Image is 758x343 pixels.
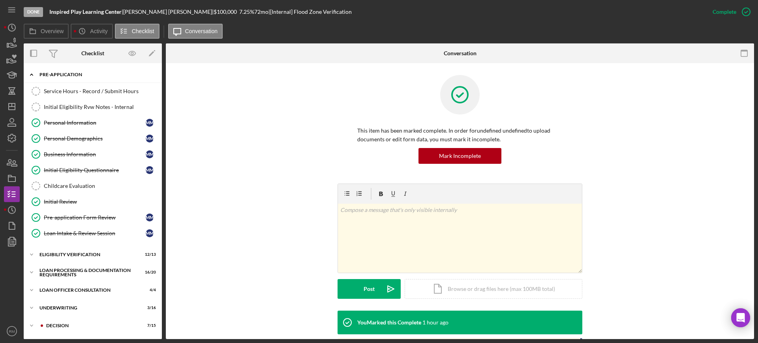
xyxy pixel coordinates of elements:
[28,225,158,241] a: Loan Intake & Review SessionMM
[46,323,136,328] div: Decision
[39,252,136,257] div: Eligibility Verification
[4,323,20,339] button: RM
[49,9,123,15] div: |
[418,148,501,164] button: Mark Incomplete
[28,146,158,162] a: Business InformationMM
[28,210,158,225] a: Pre-application Form ReviewMM
[44,88,158,94] div: Service Hours - Record / Submit Hours
[44,214,146,221] div: Pre-application Form Review
[444,50,477,56] div: Conversation
[39,306,136,310] div: Underwriting
[39,72,152,77] div: Pre-Application
[28,131,158,146] a: Personal DemographicsMM
[71,24,113,39] button: Activity
[24,7,43,17] div: Done
[146,166,154,174] div: M M
[28,83,158,99] a: Service Hours - Record / Submit Hours
[142,270,156,275] div: 16 / 20
[44,199,158,205] div: Initial Review
[142,306,156,310] div: 3 / 16
[357,126,563,144] p: This item has been marked complete. In order for undefined undefined to upload documents or edit ...
[41,28,64,34] label: Overview
[185,28,218,34] label: Conversation
[44,104,158,110] div: Initial Eligibility Rvw Notes - Internal
[142,288,156,292] div: 4 / 4
[44,151,146,157] div: Business Information
[123,9,214,15] div: [PERSON_NAME] [PERSON_NAME] |
[28,194,158,210] a: Initial Review
[713,4,736,20] div: Complete
[9,329,15,334] text: RM
[146,150,154,158] div: M M
[357,319,421,326] div: You Marked this Complete
[142,323,156,328] div: 7 / 15
[146,135,154,142] div: M M
[239,9,254,15] div: 7.25 %
[24,24,69,39] button: Overview
[142,252,156,257] div: 12 / 13
[364,279,375,299] div: Post
[49,8,122,15] b: Inspired Play Learning Center
[338,279,401,299] button: Post
[44,135,146,142] div: Personal Demographics
[731,308,750,327] div: Open Intercom Messenger
[146,214,154,221] div: M M
[81,50,104,56] div: Checklist
[254,9,268,15] div: 72 mo
[44,120,146,126] div: Personal Information
[39,268,136,277] div: Loan Processing & Documentation Requirements
[132,28,154,34] label: Checklist
[705,4,754,20] button: Complete
[44,183,158,189] div: Childcare Evaluation
[115,24,159,39] button: Checklist
[44,230,146,236] div: Loan Intake & Review Session
[39,288,136,292] div: Loan Officer Consultation
[90,28,107,34] label: Activity
[268,9,352,15] div: | [Internal] Flood Zone Verification
[168,24,223,39] button: Conversation
[214,9,239,15] div: $100,000
[28,115,158,131] a: Personal InformationMM
[422,319,448,326] time: 2025-09-03 16:47
[44,167,146,173] div: Initial Eligibility Questionnaire
[28,178,158,194] a: Childcare Evaluation
[28,99,158,115] a: Initial Eligibility Rvw Notes - Internal
[28,162,158,178] a: Initial Eligibility QuestionnaireMM
[439,148,481,164] div: Mark Incomplete
[146,119,154,127] div: M M
[146,229,154,237] div: M M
